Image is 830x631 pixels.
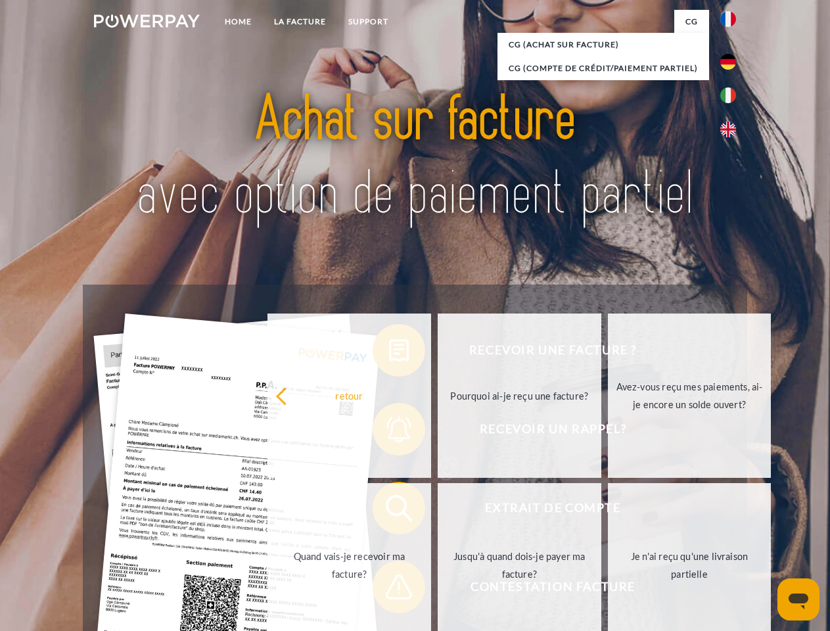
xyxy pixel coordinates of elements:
[720,11,736,27] img: fr
[337,10,400,34] a: Support
[616,378,764,413] div: Avez-vous reçu mes paiements, ai-je encore un solde ouvert?
[126,63,704,252] img: title-powerpay_fr.svg
[446,548,593,583] div: Jusqu'à quand dois-je payer ma facture?
[94,14,200,28] img: logo-powerpay-white.svg
[263,10,337,34] a: LA FACTURE
[446,386,593,404] div: Pourquoi ai-je reçu une facture?
[777,578,819,620] iframe: Bouton de lancement de la fenêtre de messagerie
[608,314,772,478] a: Avez-vous reçu mes paiements, ai-je encore un solde ouvert?
[720,54,736,70] img: de
[720,122,736,137] img: en
[497,57,709,80] a: CG (Compte de crédit/paiement partiel)
[720,87,736,103] img: it
[275,386,423,404] div: retour
[214,10,263,34] a: Home
[275,548,423,583] div: Quand vais-je recevoir ma facture?
[616,548,764,583] div: Je n'ai reçu qu'une livraison partielle
[674,10,709,34] a: CG
[497,33,709,57] a: CG (achat sur facture)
